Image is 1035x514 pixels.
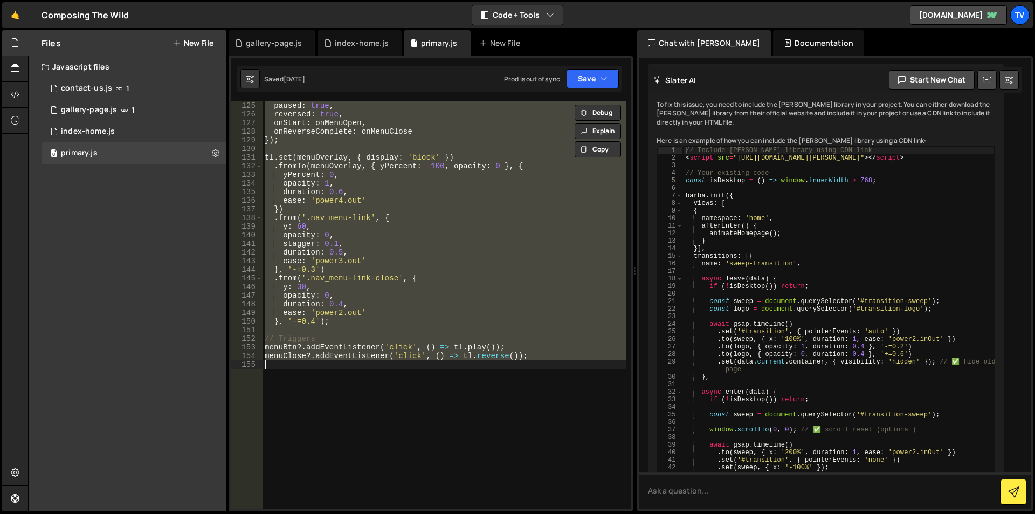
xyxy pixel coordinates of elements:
div: 15558/44600.js [42,99,226,121]
div: 36 [658,419,682,426]
div: index-home.js [61,127,115,136]
button: Save [567,69,619,88]
div: 37 [658,426,682,434]
div: Saved [264,74,305,84]
div: 134 [231,179,263,188]
div: 29 [658,358,682,373]
div: Javascript files [29,56,226,78]
div: 21 [658,298,682,305]
div: 144 [231,265,263,274]
div: 28 [658,351,682,358]
div: 142 [231,248,263,257]
div: 152 [231,334,263,343]
div: 147 [231,291,263,300]
div: 4 [658,169,682,177]
div: Documentation [773,30,864,56]
div: 155 [231,360,263,369]
h2: Files [42,37,61,49]
div: 146 [231,283,263,291]
div: 128 [231,127,263,136]
div: 138 [231,214,263,222]
button: Start new chat [889,70,975,90]
span: 1 [126,84,129,93]
div: 42 [658,464,682,471]
div: contact-us.js [61,84,112,93]
div: 148 [231,300,263,309]
button: Copy [575,141,621,157]
div: 18 [658,275,682,283]
div: 15558/41212.js [42,142,226,164]
div: 153 [231,343,263,352]
button: Debug [575,105,621,121]
div: 25 [658,328,682,335]
div: 16 [658,260,682,268]
div: 3 [658,162,682,169]
div: 7 [658,192,682,200]
div: primary.js [61,148,98,158]
div: 149 [231,309,263,317]
div: 31 [658,381,682,388]
div: 23 [658,313,682,320]
div: Composing The Wild [42,9,129,22]
button: New File [173,39,213,47]
div: 12 [658,230,682,237]
div: Prod is out of sync [504,74,560,84]
div: 132 [231,162,263,170]
div: 135 [231,188,263,196]
div: 136 [231,196,263,205]
div: 137 [231,205,263,214]
div: 40 [658,449,682,456]
div: 43 [658,471,682,479]
a: TV [1010,5,1030,25]
div: gallery-page.js [246,38,302,49]
div: 8 [658,200,682,207]
div: gallery-page.js [61,105,117,115]
div: 9 [658,207,682,215]
div: 154 [231,352,263,360]
div: 139 [231,222,263,231]
div: 133 [231,170,263,179]
div: 1 [658,147,682,154]
div: 129 [231,136,263,145]
div: 2 [658,154,682,162]
div: 5 [658,177,682,184]
div: 19 [658,283,682,290]
a: 🤙 [2,2,29,28]
div: 10 [658,215,682,222]
div: 22 [658,305,682,313]
div: Chat with [PERSON_NAME] [637,30,771,56]
div: 143 [231,257,263,265]
div: 145 [231,274,263,283]
div: 15558/41188.js [42,121,226,142]
div: index-home.js [335,38,389,49]
div: 13 [658,237,682,245]
div: 131 [231,153,263,162]
div: 26 [658,335,682,343]
a: [DOMAIN_NAME] [910,5,1007,25]
div: 15 [658,252,682,260]
span: 1 [132,106,135,114]
div: 141 [231,239,263,248]
div: 6 [658,184,682,192]
div: 41 [658,456,682,464]
div: 130 [231,145,263,153]
div: 32 [658,388,682,396]
div: New File [479,38,525,49]
div: 33 [658,396,682,403]
span: 0 [51,150,57,159]
div: 20 [658,290,682,298]
div: 30 [658,373,682,381]
div: 27 [658,343,682,351]
div: 24 [658,320,682,328]
div: 15558/41560.js [42,78,226,99]
div: 127 [231,119,263,127]
div: 17 [658,268,682,275]
div: 150 [231,317,263,326]
div: 140 [231,231,263,239]
button: Code + Tools [472,5,563,25]
div: [DATE] [284,74,305,84]
div: 14 [658,245,682,252]
div: 11 [658,222,682,230]
div: 35 [658,411,682,419]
